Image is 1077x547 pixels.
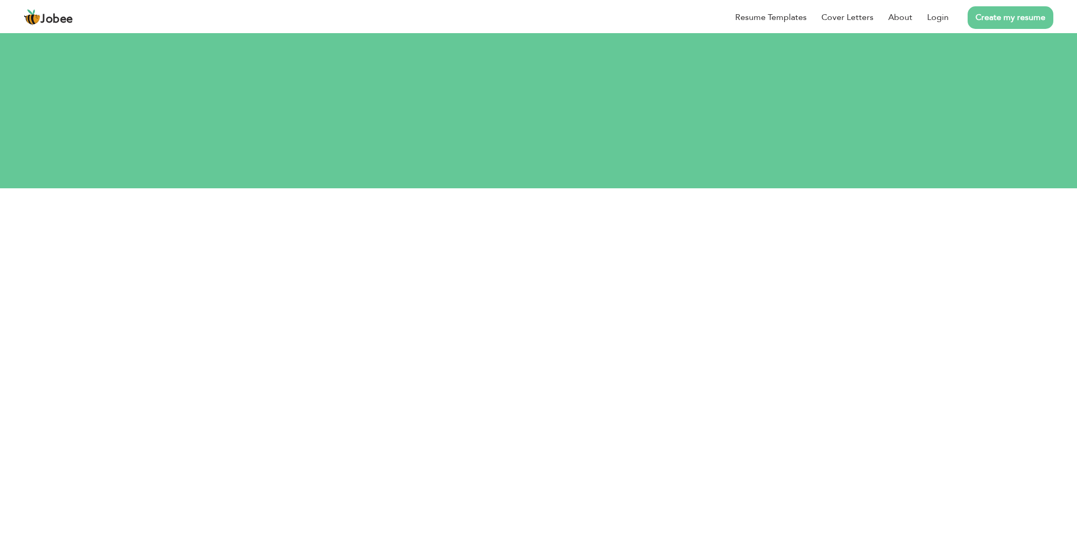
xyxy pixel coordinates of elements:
a: Create my resume [968,6,1053,29]
a: Login [927,11,949,24]
span: Jobee [40,14,73,25]
a: Cover Letters [821,11,873,24]
a: Resume Templates [735,11,807,24]
a: About [888,11,912,24]
a: Jobee [24,9,73,26]
img: jobee.io [24,9,40,26]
